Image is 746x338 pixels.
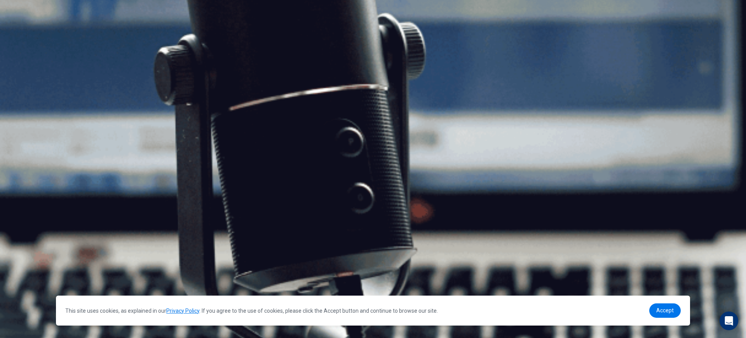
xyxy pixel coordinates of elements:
a: dismiss cookie message [649,303,681,318]
span: This site uses cookies, as explained in our . If you agree to the use of cookies, please click th... [65,308,438,314]
div: cookieconsent [56,296,690,326]
a: Privacy Policy [166,308,199,314]
span: Accept [656,307,674,313]
div: Open Intercom Messenger [720,312,738,330]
